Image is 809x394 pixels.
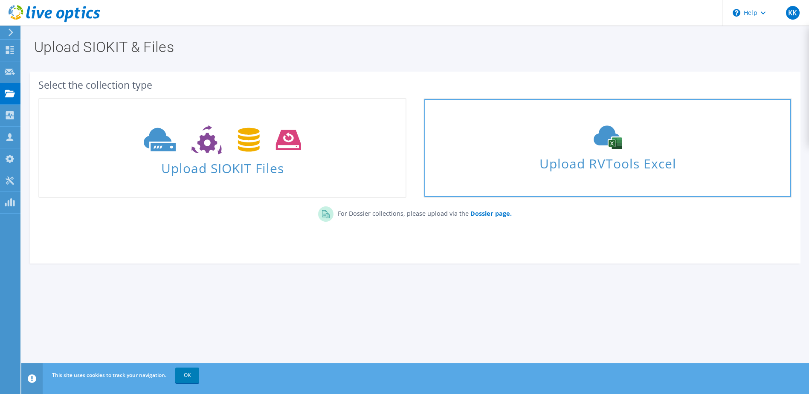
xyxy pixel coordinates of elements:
a: Dossier page. [469,209,512,217]
b: Dossier page. [470,209,512,217]
h1: Upload SIOKIT & Files [34,40,792,54]
a: OK [175,368,199,383]
p: For Dossier collections, please upload via the [333,206,512,218]
a: Upload SIOKIT Files [38,98,406,198]
span: Upload SIOKIT Files [39,156,406,175]
span: This site uses cookies to track your navigation. [52,371,166,379]
a: Upload RVTools Excel [423,98,792,198]
div: Select the collection type [38,80,792,90]
span: KK [786,6,800,20]
svg: \n [733,9,740,17]
span: Upload RVTools Excel [424,152,791,171]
